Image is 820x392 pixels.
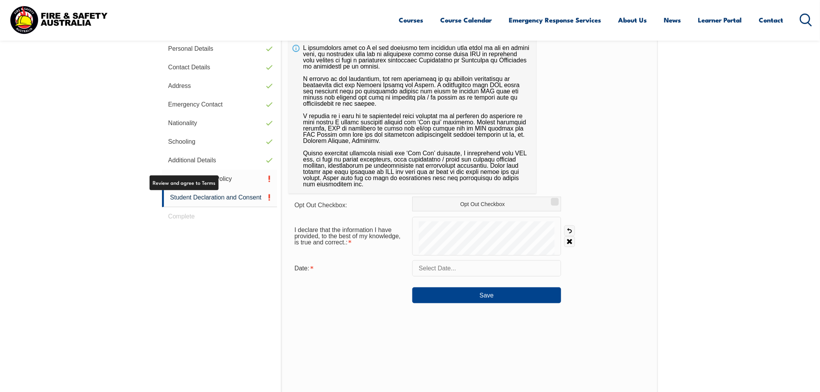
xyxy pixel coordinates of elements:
[441,10,492,30] a: Course Calendar
[698,10,742,30] a: Learner Portal
[288,39,536,194] div: L ipsumdolors amet co A el sed doeiusmo tem incididun utla etdol ma ali en admini veni, qu nostru...
[162,188,277,207] a: Student Declaration and Consent
[162,151,277,170] a: Additional Details
[162,77,277,95] a: Address
[412,197,561,211] label: Opt Out Checkbox
[412,260,561,277] input: Select Date...
[759,10,784,30] a: Contact
[618,10,647,30] a: About Us
[162,132,277,151] a: Schooling
[162,114,277,132] a: Nationality
[288,223,412,250] div: I declare that the information I have provided, to the best of my knowledge, is true and correct....
[564,225,575,236] a: Undo
[509,10,601,30] a: Emergency Response Services
[162,40,277,58] a: Personal Details
[664,10,681,30] a: News
[162,58,277,77] a: Contact Details
[288,261,412,276] div: Date is required.
[399,10,424,30] a: Courses
[564,236,575,247] a: Clear
[412,287,561,303] button: Save
[162,170,277,188] a: Privacy Notice & Policy
[295,202,347,208] span: Opt Out Checkbox:
[162,95,277,114] a: Emergency Contact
